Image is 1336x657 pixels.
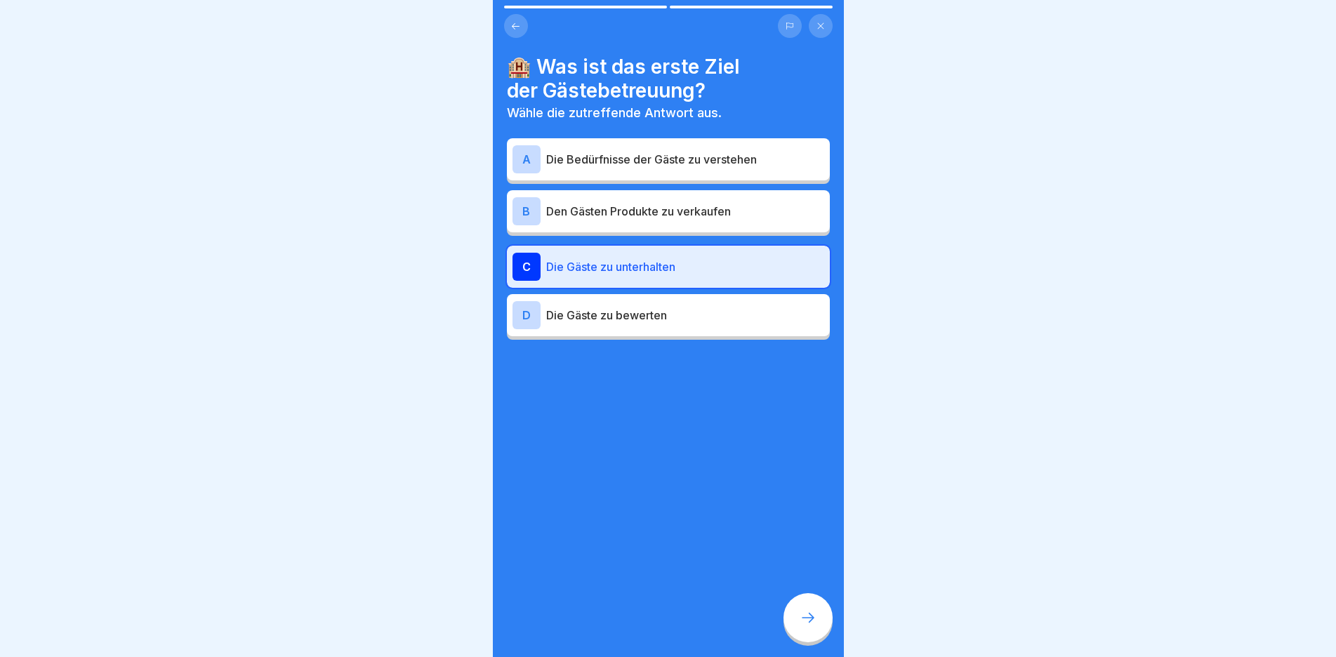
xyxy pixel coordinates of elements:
[512,145,541,173] div: A
[546,258,824,275] p: Die Gäste zu unterhalten
[507,105,830,121] p: Wähle die zutreffende Antwort aus.
[546,203,824,220] p: Den Gästen Produkte zu verkaufen
[507,55,830,102] h4: 🏨 Was ist das erste Ziel der Gästebetreuung?
[546,307,824,324] p: Die Gäste zu bewerten
[512,253,541,281] div: C
[512,301,541,329] div: D
[546,151,824,168] p: Die Bedürfnisse der Gäste zu verstehen
[512,197,541,225] div: B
